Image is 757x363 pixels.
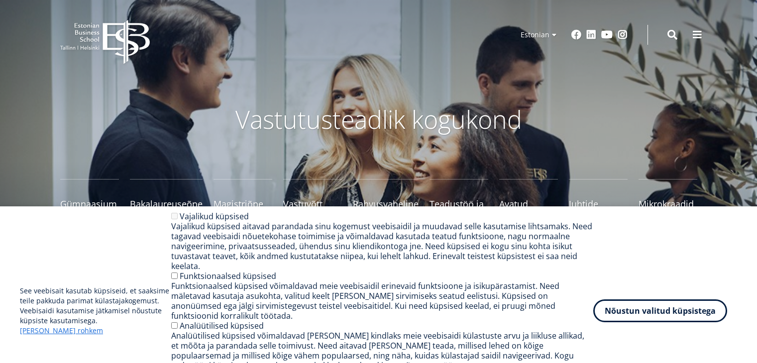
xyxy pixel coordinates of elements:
[430,199,488,219] span: Teadustöö ja doktoriõpe
[283,179,342,219] a: Vastuvõtt ülikooli
[639,179,697,219] a: Mikrokraadid
[499,179,558,219] a: Avatud Ülikool
[20,326,103,336] a: [PERSON_NAME] rohkem
[60,199,119,209] span: Gümnaasium
[60,179,119,219] a: Gümnaasium
[171,221,593,271] div: Vajalikud küpsised aitavad parandada sinu kogemust veebisaidil ja muudavad selle kasutamise lihts...
[353,199,419,219] span: Rahvusvaheline kogemus
[571,30,581,40] a: Facebook
[115,104,643,134] p: Vastutusteadlik kogukond
[214,199,272,209] span: Magistriõpe
[130,199,203,209] span: Bakalaureuseõpe
[180,271,276,281] label: Funktsionaalsed küpsised
[180,211,249,222] label: Vajalikud küpsised
[214,179,272,219] a: Magistriõpe
[618,30,628,40] a: Instagram
[283,199,342,219] span: Vastuvõtt ülikooli
[180,320,264,331] label: Analüütilised küpsised
[569,199,628,219] span: Juhtide koolitus
[586,30,596,40] a: Linkedin
[593,299,727,322] button: Nõustun valitud küpsistega
[20,286,171,336] p: See veebisait kasutab küpsiseid, et saaksime teile pakkuda parimat külastajakogemust. Veebisaidi ...
[639,199,697,209] span: Mikrokraadid
[130,179,203,219] a: Bakalaureuseõpe
[569,179,628,219] a: Juhtide koolitus
[171,281,593,321] div: Funktsionaalsed küpsised võimaldavad meie veebisaidil erinevaid funktsioone ja isikupärastamist. ...
[430,179,488,219] a: Teadustöö ja doktoriõpe
[601,30,613,40] a: Youtube
[499,199,558,219] span: Avatud Ülikool
[353,179,419,219] a: Rahvusvaheline kogemus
